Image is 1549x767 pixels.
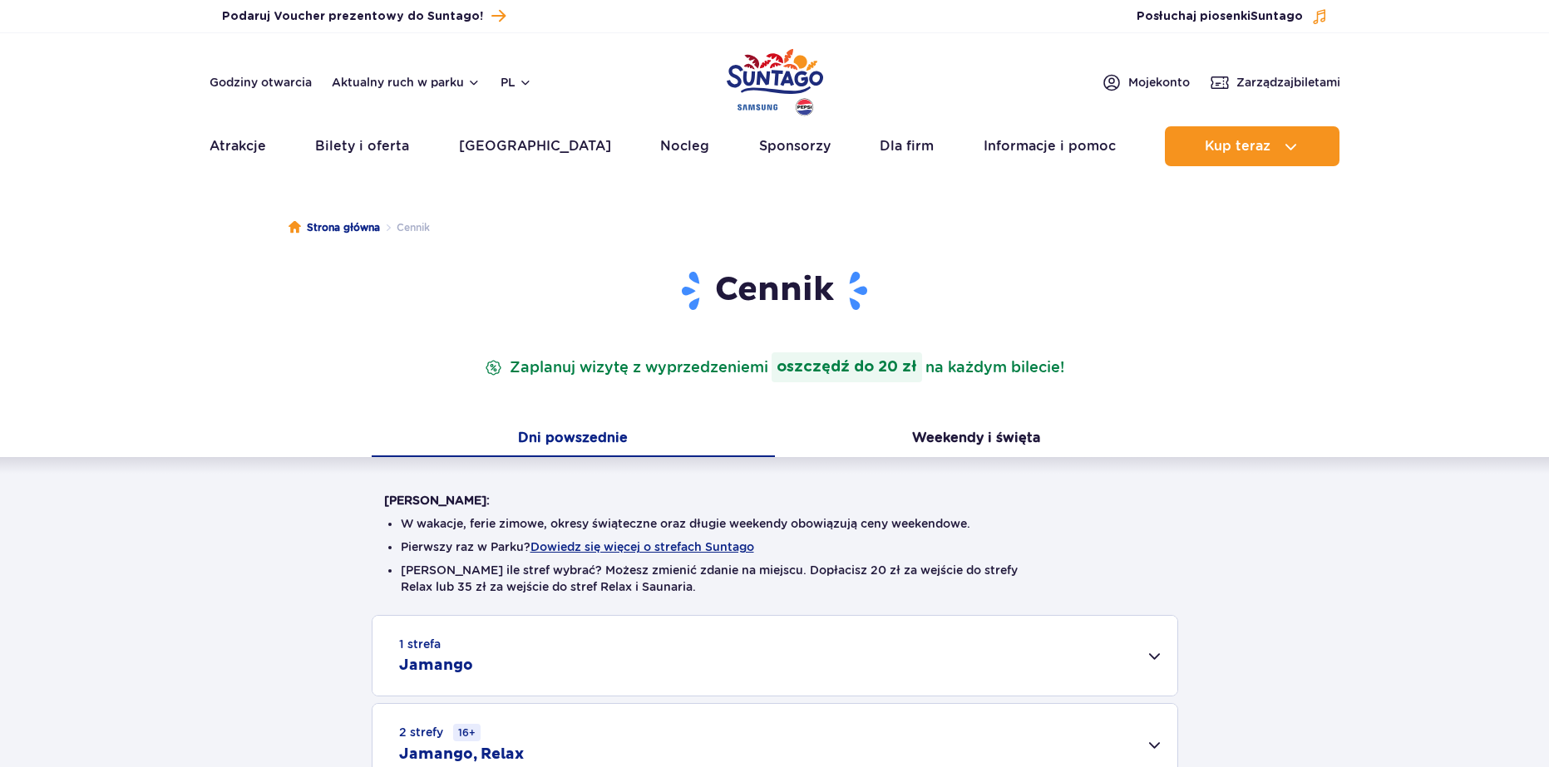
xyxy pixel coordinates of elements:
[1165,126,1339,166] button: Kup teraz
[1210,72,1340,92] a: Zarządzajbiletami
[1137,8,1303,25] span: Posłuchaj piosenki
[1251,11,1303,22] span: Suntago
[372,422,775,457] button: Dni powszednie
[775,422,1178,457] button: Weekendy i święta
[399,636,441,652] small: 1 strefa
[399,724,481,741] small: 2 strefy
[1205,139,1270,154] span: Kup teraz
[210,74,312,91] a: Godziny otwarcia
[289,219,380,236] a: Strona główna
[399,656,473,676] h2: Jamango
[1102,72,1190,92] a: Mojekonto
[222,8,483,25] span: Podaruj Voucher prezentowy do Suntago!
[332,76,481,89] button: Aktualny ruch w parku
[772,352,922,382] strong: oszczędź do 20 zł
[1236,74,1340,91] span: Zarządzaj biletami
[401,515,1149,532] li: W wakacje, ferie zimowe, okresy świąteczne oraz długie weekendy obowiązują ceny weekendowe.
[880,126,934,166] a: Dla firm
[401,562,1149,595] li: [PERSON_NAME] ile stref wybrać? Możesz zmienić zdanie na miejscu. Dopłacisz 20 zł za wejście do s...
[210,126,266,166] a: Atrakcje
[530,540,754,553] button: Dowiedz się więcej o strefach Suntago
[222,5,506,27] a: Podaruj Voucher prezentowy do Suntago!
[759,126,831,166] a: Sponsorzy
[984,126,1116,166] a: Informacje i pomoc
[401,538,1149,555] li: Pierwszy raz w Parku?
[315,126,409,166] a: Bilety i oferta
[1128,74,1190,91] span: Moje konto
[1137,8,1328,25] button: Posłuchaj piosenkiSuntago
[399,745,524,765] h2: Jamango, Relax
[384,269,1166,312] h1: Cennik
[727,42,823,118] a: Park of Poland
[453,724,481,741] small: 16+
[384,494,490,507] strong: [PERSON_NAME]:
[459,126,611,166] a: [GEOGRAPHIC_DATA]
[380,219,430,236] li: Cennik
[501,74,532,91] button: pl
[481,352,1068,382] p: Zaplanuj wizytę z wyprzedzeniem na każdym bilecie!
[660,126,709,166] a: Nocleg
